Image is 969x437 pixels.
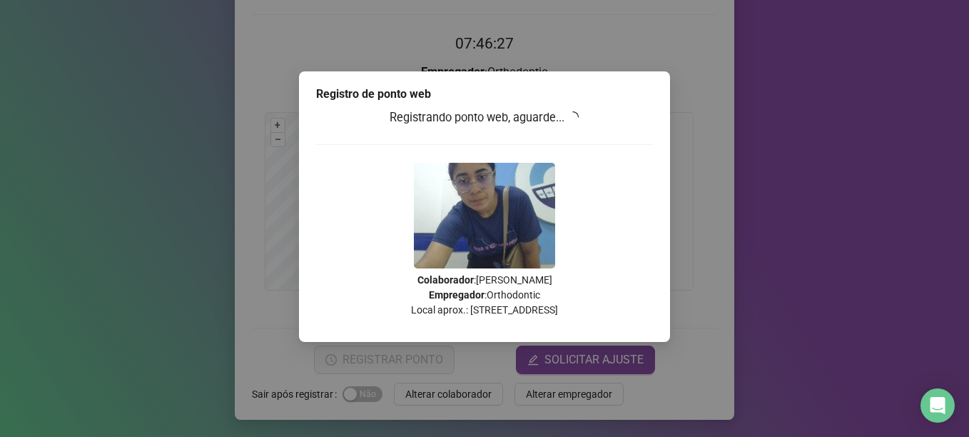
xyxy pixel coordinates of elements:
div: Open Intercom Messenger [920,388,955,423]
img: Z [414,163,555,268]
strong: Colaborador [417,274,474,286]
div: Registro de ponto web [316,86,653,103]
strong: Empregador [429,289,484,301]
span: loading [566,109,582,125]
p: : [PERSON_NAME] : Orthodontic Local aprox.: [STREET_ADDRESS] [316,273,653,318]
h3: Registrando ponto web, aguarde... [316,109,653,127]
